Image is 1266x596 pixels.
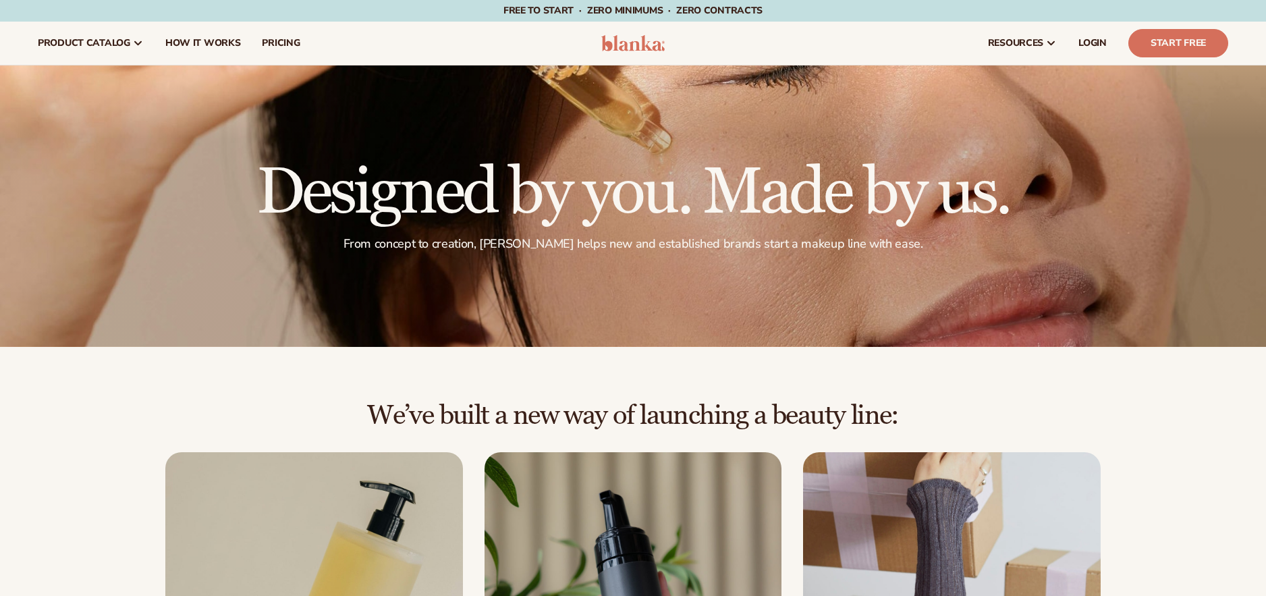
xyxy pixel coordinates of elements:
h2: We’ve built a new way of launching a beauty line: [38,401,1228,431]
span: LOGIN [1078,38,1107,49]
img: logo [601,35,665,51]
span: Free to start · ZERO minimums · ZERO contracts [503,4,763,17]
span: product catalog [38,38,130,49]
span: How It Works [165,38,241,49]
a: pricing [251,22,310,65]
a: LOGIN [1068,22,1118,65]
a: resources [977,22,1068,65]
span: resources [988,38,1043,49]
h1: Designed by you. Made by us. [256,161,1010,225]
p: From concept to creation, [PERSON_NAME] helps new and established brands start a makeup line with... [256,236,1010,252]
span: pricing [262,38,300,49]
a: How It Works [155,22,252,65]
a: Start Free [1128,29,1228,57]
a: product catalog [27,22,155,65]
